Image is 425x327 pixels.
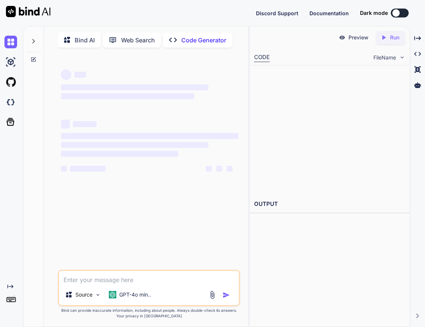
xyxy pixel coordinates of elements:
div: CODE [254,53,270,62]
p: Code Generator [181,36,226,45]
img: githubLight [4,76,17,88]
span: FileName [373,54,396,61]
span: ‌ [61,120,70,129]
button: Discord Support [256,9,298,17]
span: ‌ [227,166,233,172]
p: GPT-4o min.. [119,291,151,298]
span: ‌ [61,166,67,172]
img: icon [223,291,230,299]
span: ‌ [73,121,97,127]
span: ‌ [206,166,212,172]
img: darkCloudIdeIcon [4,96,17,109]
p: Source [75,291,93,298]
img: chat [4,36,17,48]
span: ‌ [61,69,71,80]
p: Run [390,34,399,41]
p: Preview [348,34,369,41]
span: Dark mode [360,9,388,17]
img: Pick Models [95,292,101,298]
h2: OUTPUT [250,195,410,213]
span: ‌ [216,166,222,172]
span: ‌ [61,151,178,157]
button: Documentation [309,9,349,17]
img: GPT-4o mini [109,291,116,298]
span: Documentation [309,10,349,16]
p: Web Search [121,36,155,45]
img: Bind AI [6,6,51,17]
img: attachment [208,291,217,299]
span: ‌ [61,142,208,148]
img: ai-studio [4,56,17,68]
span: Discord Support [256,10,298,16]
p: Bind AI [75,36,95,45]
span: ‌ [70,166,106,172]
span: ‌ [74,72,86,78]
span: ‌ [61,93,194,99]
span: ‌ [61,133,239,139]
img: preview [339,34,345,41]
span: ‌ [61,84,208,90]
p: Bind can provide inaccurate information, including about people. Always double-check its answers.... [58,308,240,319]
img: chevron down [399,54,405,61]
